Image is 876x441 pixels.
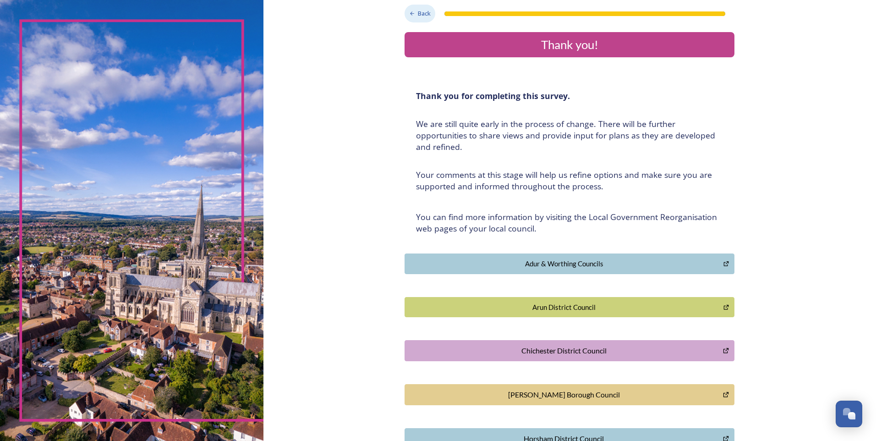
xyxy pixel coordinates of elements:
[410,345,718,356] div: Chichester District Council
[408,36,731,54] div: Thank you!
[416,118,723,153] h4: We are still quite early in the process of change. There will be further opportunities to share v...
[410,259,718,269] div: Adur & Worthing Councils
[410,302,718,313] div: Arun District Council
[836,401,862,427] button: Open Chat
[416,90,570,101] strong: Thank you for completing this survey.
[405,384,734,405] button: Crawley Borough Council
[405,340,734,361] button: Chichester District Council
[405,254,734,274] button: Adur & Worthing Councils
[416,211,723,234] h4: You can find more information by visiting the Local Government Reorganisation web pages of your l...
[410,389,718,400] div: [PERSON_NAME] Borough Council
[416,169,723,192] h4: Your comments at this stage will help us refine options and make sure you are supported and infor...
[405,297,734,318] button: Arun District Council
[418,9,431,18] span: Back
